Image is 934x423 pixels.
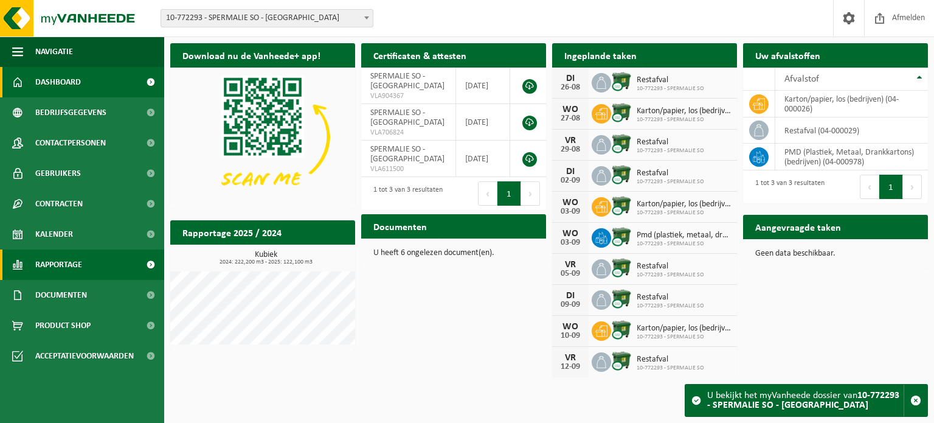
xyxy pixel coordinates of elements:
[611,351,632,371] img: WB-1100-CU
[637,334,731,341] span: 10-772293 - SPERMALIE SO
[637,147,704,155] span: 10-772293 - SPERMALIE SO
[611,133,632,154] img: WB-1100-CU
[637,324,731,334] span: Karton/papier, los (bedrijven)
[370,145,445,164] span: SPERMALIE SO - [GEOGRAPHIC_DATA]
[558,363,583,371] div: 12-09
[521,181,540,206] button: Next
[637,138,704,147] span: Restafval
[35,341,134,371] span: Acceptatievoorwaarden
[611,102,632,123] img: WB-1100-CU
[558,208,583,216] div: 03-09
[35,189,83,219] span: Contracten
[637,355,704,365] span: Restafval
[552,43,649,67] h2: Ingeplande taken
[558,198,583,208] div: WO
[35,310,91,341] span: Product Shop
[370,164,446,174] span: VLA611500
[637,240,731,248] span: 10-772293 - SPERMALIE SO
[558,291,583,301] div: DI
[161,9,373,27] span: 10-772293 - SPERMALIE SO - BRUGGE
[611,164,632,185] img: WB-1100-CU
[456,141,510,177] td: [DATE]
[879,175,903,199] button: 1
[558,332,583,340] div: 10-09
[558,114,583,123] div: 27-08
[35,37,73,67] span: Navigatie
[611,71,632,92] img: WB-1100-CU
[558,260,583,270] div: VR
[558,74,583,83] div: DI
[558,270,583,278] div: 05-09
[860,175,879,199] button: Previous
[611,320,632,340] img: WB-1100-CU
[170,43,333,67] h2: Download nu de Vanheede+ app!
[707,385,904,416] div: U bekijkt het myVanheede dossier van
[558,105,583,114] div: WO
[35,67,81,97] span: Dashboard
[35,158,81,189] span: Gebruikers
[558,136,583,145] div: VR
[637,107,731,116] span: Karton/papier, los (bedrijven)
[558,322,583,332] div: WO
[370,108,445,127] span: SPERMALIE SO - [GEOGRAPHIC_DATA]
[35,97,106,128] span: Bedrijfsgegevens
[373,249,534,257] p: U heeft 6 ongelezen document(en).
[637,302,704,310] span: 10-772293 - SPERMALIE SO
[637,178,704,186] span: 10-772293 - SPERMALIE SO
[558,353,583,363] div: VR
[558,229,583,239] div: WO
[743,43,832,67] h2: Uw afvalstoffen
[637,231,731,240] span: Pmd (plastiek, metaal, drankkartons) (bedrijven)
[35,219,73,250] span: Kalender
[637,209,731,217] span: 10-772293 - SPERMALIE SO
[637,169,704,178] span: Restafval
[637,262,704,271] span: Restafval
[370,72,445,91] span: SPERMALIE SO - [GEOGRAPHIC_DATA]
[558,83,583,92] div: 26-08
[361,43,479,67] h2: Certificaten & attesten
[775,91,928,117] td: karton/papier, los (bedrijven) (04-000026)
[558,301,583,309] div: 09-09
[558,145,583,154] div: 29-08
[749,173,825,200] div: 1 tot 3 van 3 resultaten
[611,257,632,278] img: WB-1100-CU
[370,128,446,138] span: VLA706824
[265,244,354,268] a: Bekijk rapportage
[775,144,928,170] td: PMD (Plastiek, Metaal, Drankkartons) (bedrijven) (04-000978)
[611,195,632,216] img: WB-1100-CU
[637,85,704,93] span: 10-772293 - SPERMALIE SO
[370,91,446,101] span: VLA904367
[35,280,87,310] span: Documenten
[497,181,521,206] button: 1
[456,68,510,104] td: [DATE]
[611,226,632,247] img: WB-1100-CU
[755,250,916,258] p: Geen data beschikbaar.
[456,104,510,141] td: [DATE]
[611,288,632,309] img: WB-1100-CU
[637,365,704,372] span: 10-772293 - SPERMALIE SO
[784,74,819,84] span: Afvalstof
[161,10,373,27] span: 10-772293 - SPERMALIE SO - BRUGGE
[637,75,704,85] span: Restafval
[637,200,731,209] span: Karton/papier, los (bedrijven)
[637,116,731,124] span: 10-772293 - SPERMALIE SO
[35,250,82,280] span: Rapportage
[35,128,106,158] span: Contactpersonen
[637,293,704,302] span: Restafval
[707,391,899,410] strong: 10-772293 - SPERMALIE SO - [GEOGRAPHIC_DATA]
[361,214,439,238] h2: Documenten
[170,68,355,206] img: Download de VHEPlus App
[903,175,922,199] button: Next
[558,167,583,177] div: DI
[743,215,853,239] h2: Aangevraagde taken
[170,220,294,244] h2: Rapportage 2025 / 2024
[367,180,443,207] div: 1 tot 3 van 3 resultaten
[478,181,497,206] button: Previous
[558,239,583,247] div: 03-09
[637,271,704,279] span: 10-772293 - SPERMALIE SO
[176,259,355,265] span: 2024: 222,200 m3 - 2025: 122,100 m3
[775,117,928,144] td: restafval (04-000029)
[558,177,583,185] div: 02-09
[176,251,355,265] h3: Kubiek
